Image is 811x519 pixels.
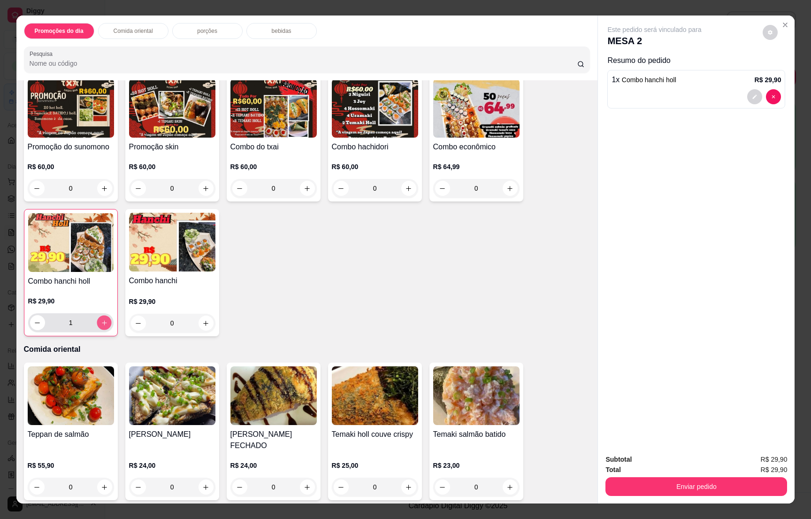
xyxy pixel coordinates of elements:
button: increase-product-quantity [199,316,214,331]
button: increase-product-quantity [97,181,112,196]
img: product-image [129,366,215,425]
button: decrease-product-quantity [766,89,781,104]
p: R$ 29,90 [129,297,215,306]
p: Este pedido será vinculado para [607,25,701,34]
button: increase-product-quantity [199,181,214,196]
button: increase-product-quantity [300,480,315,495]
input: Pesquisa [30,59,577,68]
p: R$ 24,00 [129,461,215,470]
img: product-image [28,213,114,272]
button: decrease-product-quantity [763,25,778,40]
strong: Subtotal [605,456,632,463]
p: R$ 55,90 [28,461,114,470]
img: product-image [129,213,215,271]
p: 1 x [612,74,676,85]
p: porções [197,27,217,35]
button: increase-product-quantity [97,480,112,495]
p: Promoções do dia [35,27,84,35]
img: product-image [332,366,418,425]
h4: Combo do txai [230,141,317,153]
h4: Combo hanchi holl [28,276,114,287]
button: decrease-product-quantity [30,181,45,196]
button: increase-product-quantity [300,181,315,196]
button: decrease-product-quantity [747,89,762,104]
h4: Teppan de salmão [28,429,114,440]
h4: Temaki salmão batido [433,429,520,440]
button: increase-product-quantity [503,480,518,495]
img: product-image [332,79,418,138]
h4: Promoção skin [129,141,215,153]
p: R$ 60,00 [28,162,114,171]
h4: Combo hanchi [129,275,215,287]
h4: [PERSON_NAME] [129,429,215,440]
button: decrease-product-quantity [334,181,349,196]
button: decrease-product-quantity [30,315,45,330]
button: decrease-product-quantity [435,480,450,495]
img: product-image [28,79,114,138]
img: product-image [230,79,317,138]
p: Resumo do pedido [607,55,785,66]
img: product-image [230,366,317,425]
p: R$ 60,00 [230,162,317,171]
span: R$ 29,90 [761,454,788,465]
p: R$ 60,00 [129,162,215,171]
img: product-image [28,366,114,425]
button: increase-product-quantity [401,181,416,196]
h4: Combo econômico [433,141,520,153]
button: Enviar pedido [605,477,787,496]
label: Pesquisa [30,50,56,58]
p: R$ 64,99 [433,162,520,171]
p: R$ 29,90 [28,296,114,306]
button: decrease-product-quantity [131,480,146,495]
button: increase-product-quantity [401,480,416,495]
h4: Combo hachidori [332,141,418,153]
button: Close [778,17,793,32]
h4: Temaki holl couve crispy [332,429,418,440]
button: decrease-product-quantity [131,316,146,331]
button: decrease-product-quantity [232,181,247,196]
p: R$ 29,90 [755,75,781,85]
p: R$ 23,00 [433,461,520,470]
button: decrease-product-quantity [232,480,247,495]
button: decrease-product-quantity [30,480,45,495]
h4: Promoção do sunomono [28,141,114,153]
button: decrease-product-quantity [435,181,450,196]
p: R$ 60,00 [332,162,418,171]
p: R$ 24,00 [230,461,317,470]
img: product-image [433,366,520,425]
button: increase-product-quantity [503,181,518,196]
p: Comida oriental [114,27,153,35]
h4: [PERSON_NAME] FECHADO [230,429,317,451]
button: decrease-product-quantity [334,480,349,495]
img: product-image [433,79,520,138]
p: MESA 2 [607,34,701,47]
img: product-image [129,79,215,138]
button: decrease-product-quantity [131,181,146,196]
span: Combo hanchi holl [622,76,676,84]
button: increase-product-quantity [97,316,111,330]
strong: Total [605,466,620,473]
p: R$ 25,00 [332,461,418,470]
span: R$ 29,90 [761,465,788,475]
button: increase-product-quantity [199,480,214,495]
p: bebidas [272,27,291,35]
p: Comida oriental [24,344,590,355]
